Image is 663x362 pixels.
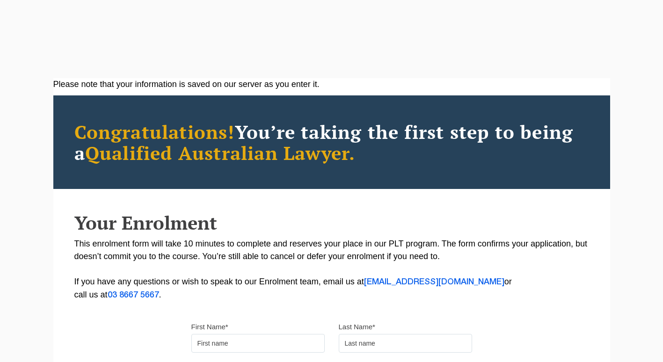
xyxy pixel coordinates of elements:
[74,212,589,233] h2: Your Enrolment
[339,334,472,353] input: Last name
[108,291,159,299] a: 03 8667 5667
[74,121,589,163] h2: You’re taking the first step to being a
[364,278,504,286] a: [EMAIL_ADDRESS][DOMAIN_NAME]
[191,334,325,353] input: First name
[339,322,375,332] label: Last Name*
[74,238,589,302] p: This enrolment form will take 10 minutes to complete and reserves your place in our PLT program. ...
[53,78,610,91] div: Please note that your information is saved on our server as you enter it.
[85,140,356,165] span: Qualified Australian Lawyer.
[191,322,228,332] label: First Name*
[74,119,235,144] span: Congratulations!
